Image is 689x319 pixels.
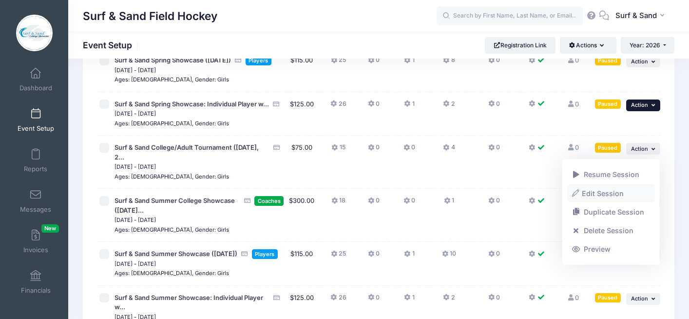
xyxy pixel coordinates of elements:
[13,265,59,299] a: Financials
[286,136,317,189] td: $75.00
[404,293,414,307] button: 1
[13,62,59,97] a: Dashboard
[23,246,48,254] span: Invoices
[609,5,674,27] button: Surf & Sand
[443,293,455,307] button: 2
[443,56,455,70] button: 8
[330,100,346,114] button: 26
[567,203,655,221] a: Duplicate Session
[115,76,229,83] small: Ages: [DEMOGRAPHIC_DATA], Gender: Girls
[488,293,500,307] button: 0
[442,249,456,263] button: 10
[41,224,59,233] span: New
[24,165,47,173] span: Reports
[234,57,242,63] i: Accepting Credit Card Payments
[115,56,231,64] span: Surf & Sand Spring Showcase ([DATE])
[272,144,280,151] i: Accepting Credit Card Payments
[13,103,59,137] a: Event Setup
[631,58,648,65] span: Action
[626,100,660,111] button: Action
[595,56,621,65] div: Paused
[595,143,621,152] div: Paused
[330,293,346,307] button: 26
[368,56,380,70] button: 0
[404,249,414,263] button: 1
[567,240,655,259] a: Preview
[13,184,59,218] a: Messages
[368,293,380,307] button: 0
[567,143,578,151] a: 0
[83,5,217,27] h1: Surf & Sand Field Hockey
[621,37,674,54] button: Year: 2026
[488,249,500,263] button: 0
[115,294,263,311] span: Surf & Sand Summer Showcase: Individual Player w...
[115,143,259,161] span: Surf & Sand College/Adult Tournament ([DATE], 2...
[21,286,51,295] span: Financials
[631,145,648,152] span: Action
[631,101,648,108] span: Action
[488,56,500,70] button: 0
[115,173,229,180] small: Ages: [DEMOGRAPHIC_DATA], Gender: Girls
[115,217,156,223] small: [DATE] - [DATE]
[254,196,284,205] span: Coaches
[272,295,280,301] i: Accepting Credit Card Payments
[368,143,380,157] button: 0
[485,37,555,54] a: Registration Link
[18,124,54,133] span: Event Setup
[331,143,345,157] button: 15
[286,92,317,136] td: $125.00
[252,249,278,259] span: Players
[567,184,655,202] a: Edit Session
[488,196,500,210] button: 0
[20,205,51,214] span: Messages
[243,198,251,204] i: Accepting Credit Card Payments
[331,196,345,210] button: 18
[404,100,414,114] button: 1
[403,143,415,157] button: 0
[567,100,578,108] a: 0
[83,40,140,50] h1: Event Setup
[626,143,660,155] button: Action
[444,196,454,210] button: 1
[272,101,280,107] i: Accepting Credit Card Payments
[241,251,249,257] i: Accepting Credit Card Payments
[561,197,585,204] a: 1 / 78
[567,56,578,64] a: 0
[115,120,229,127] small: Ages: [DEMOGRAPHIC_DATA], Gender: Girls
[115,260,156,267] small: [DATE] - [DATE]
[488,100,500,114] button: 0
[630,41,660,49] span: Year: 2026
[567,294,578,301] a: 0
[631,295,648,302] span: Action
[115,110,156,117] small: [DATE] - [DATE]
[437,6,583,26] input: Search by First Name, Last Name, or Email...
[560,37,616,54] button: Actions
[567,165,655,184] a: Resume Session
[16,15,53,51] img: Surf & Sand Field Hockey
[443,143,455,157] button: 4
[115,197,235,214] span: Surf & Sand Summer College Showcase ([DATE]...
[286,189,317,242] td: $300.00
[403,196,415,210] button: 0
[368,196,380,210] button: 0
[595,293,621,302] div: Paused
[368,249,380,263] button: 0
[19,84,52,92] span: Dashboard
[115,270,229,277] small: Ages: [DEMOGRAPHIC_DATA], Gender: Girls
[115,67,156,74] small: [DATE] - [DATE]
[626,56,660,67] button: Action
[331,249,346,263] button: 25
[331,56,346,70] button: 25
[368,100,380,114] button: 0
[115,250,237,258] span: Surf & Sand Summer Showcase ([DATE])
[115,100,269,108] span: Surf & Sand Spring Showcase: Individual Player w...
[115,226,229,233] small: Ages: [DEMOGRAPHIC_DATA], Gender: Girls
[286,242,317,286] td: $115.00
[567,221,655,240] a: Delete Session
[286,48,317,92] td: $115.00
[13,143,59,178] a: Reports
[115,163,156,170] small: [DATE] - [DATE]
[626,293,660,305] button: Action
[13,224,59,259] a: InvoicesNew
[443,100,455,114] button: 2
